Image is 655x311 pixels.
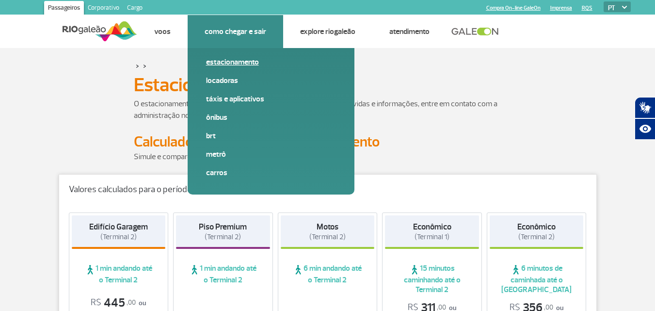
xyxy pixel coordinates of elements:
span: 6 minutos de caminhada até o [GEOGRAPHIC_DATA] [490,263,584,295]
span: 445 [91,295,136,311]
strong: Econômico [517,222,556,232]
div: Plugin de acessibilidade da Hand Talk. [635,97,655,140]
a: Carros [206,167,336,178]
span: 1 min andando até o Terminal 2 [176,263,270,285]
a: BRT [206,131,336,141]
p: O estacionamento do RIOgaleão é administrado pela Estapar. Para dúvidas e informações, entre em c... [134,98,522,121]
h1: Estacionamento [134,77,522,93]
button: Abrir tradutor de língua de sinais. [635,97,655,118]
span: 1 min andando até o Terminal 2 [72,263,166,285]
strong: Econômico [413,222,451,232]
span: 15 minutos caminhando até o Terminal 2 [385,263,479,295]
a: Imprensa [550,5,572,11]
strong: Motos [317,222,338,232]
a: Corporativo [84,1,123,16]
a: > [143,60,146,71]
a: Voos [154,27,171,36]
span: (Terminal 2) [205,232,241,242]
a: Táxis e aplicativos [206,94,336,104]
a: Passageiros [44,1,84,16]
a: Estacionamento [206,57,336,67]
a: Metrô [206,149,336,160]
strong: Piso Premium [199,222,247,232]
a: Compra On-line GaleOn [486,5,541,11]
p: Simule e compare as opções. [134,151,522,163]
a: > [136,60,139,71]
p: Valores calculados para o período de: até [69,184,587,195]
button: Abrir recursos assistivos. [635,118,655,140]
a: RQS [582,5,592,11]
span: (Terminal 2) [518,232,555,242]
span: (Terminal 2) [100,232,137,242]
span: (Terminal 2) [309,232,346,242]
a: Locadoras [206,75,336,86]
a: Cargo [123,1,146,16]
span: 6 min andando até o Terminal 2 [281,263,375,285]
a: Explore RIOgaleão [300,27,355,36]
span: (Terminal 1) [415,232,449,242]
a: Atendimento [389,27,430,36]
a: Ônibus [206,112,336,123]
strong: Edifício Garagem [89,222,148,232]
p: ou [91,295,146,311]
a: Como chegar e sair [205,27,266,36]
h2: Calculadora de Tarifa do Estacionamento [134,133,522,151]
